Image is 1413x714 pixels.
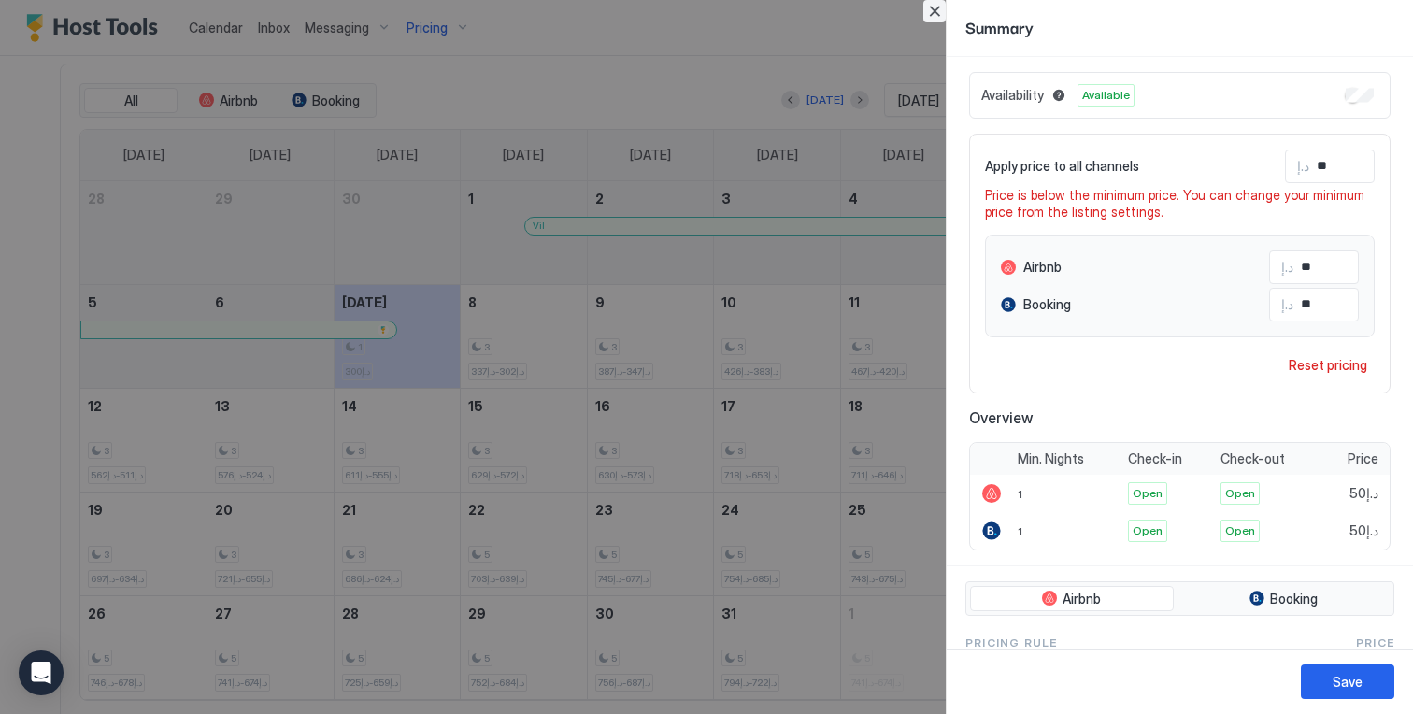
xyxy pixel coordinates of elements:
span: Availability [981,87,1044,104]
button: Booking [1177,586,1391,612]
button: Blocked dates override all pricing rules and remain unavailable until manually unblocked [1048,84,1070,107]
span: Apply price to all channels [985,158,1139,175]
span: Airbnb [1063,591,1101,607]
button: Airbnb [970,586,1174,612]
span: Price [1348,450,1378,467]
span: د.إ50 [1349,522,1378,539]
button: Reset pricing [1281,352,1375,378]
span: Open [1225,522,1255,539]
span: Min. Nights [1018,450,1084,467]
span: Available [1082,87,1130,104]
span: 1 [1018,524,1022,538]
span: Open [1133,485,1163,502]
span: Open [1225,485,1255,502]
div: Save [1333,672,1363,692]
div: Reset pricing [1289,355,1367,375]
span: Price [1356,635,1394,651]
button: Save [1301,664,1394,699]
span: Open [1133,522,1163,539]
span: Price is below the minimum price. You can change your minimum price from the listing settings. [985,187,1375,220]
span: Booking [1023,296,1071,313]
span: د.إ [1281,296,1293,313]
span: Check-in [1128,450,1182,467]
span: د.إ [1281,259,1293,276]
div: tab-group [965,581,1394,617]
span: 1 [1018,487,1022,501]
div: Open Intercom Messenger [19,650,64,695]
span: Booking [1270,591,1318,607]
span: Airbnb [1023,259,1062,276]
span: د.إ [1297,158,1309,175]
span: Summary [965,15,1394,38]
span: د.إ50 [1349,485,1378,502]
span: Pricing Rule [965,635,1057,651]
span: Overview [969,408,1391,427]
span: Check-out [1220,450,1285,467]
